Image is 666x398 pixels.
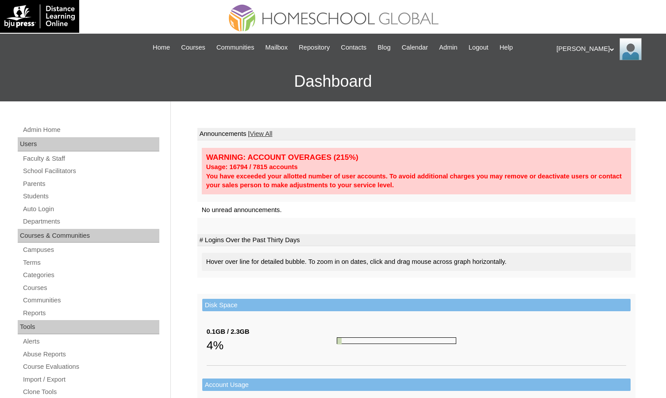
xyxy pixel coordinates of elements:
a: Parents [22,178,159,189]
td: Account Usage [202,379,631,391]
div: [PERSON_NAME] [557,38,658,60]
a: Course Evaluations [22,361,159,372]
span: Logout [469,43,489,53]
span: Calendar [402,43,428,53]
a: Terms [22,257,159,268]
a: Home [148,43,174,53]
a: Admin [435,43,462,53]
a: View All [250,130,272,137]
span: Courses [181,43,205,53]
a: Courses [22,282,159,294]
span: Admin [439,43,458,53]
td: Disk Space [202,299,631,312]
a: Abuse Reports [22,349,159,360]
a: Repository [294,43,334,53]
a: Calendar [397,43,432,53]
span: Mailbox [266,43,288,53]
img: logo-white.png [4,4,75,28]
a: Logout [464,43,493,53]
a: Import / Export [22,374,159,385]
a: Communities [22,295,159,306]
td: # Logins Over the Past Thirty Days [197,234,635,247]
a: Blog [373,43,395,53]
a: Campuses [22,244,159,255]
img: Melanie Sevilla [620,38,642,60]
span: Help [500,43,513,53]
strong: Usage: 16794 / 7815 accounts [206,163,298,170]
a: Faculty & Staff [22,153,159,164]
a: Contacts [336,43,371,53]
div: WARNING: ACCOUNT OVERAGES (215%) [206,152,627,162]
a: Admin Home [22,124,159,135]
a: Communities [212,43,259,53]
a: Mailbox [261,43,293,53]
a: Clone Tools [22,386,159,398]
a: Students [22,191,159,202]
span: Home [153,43,170,53]
td: Announcements | [197,128,635,140]
span: Repository [299,43,330,53]
a: School Facilitators [22,166,159,177]
div: Hover over line for detailed bubble. To zoom in on dates, click and drag mouse across graph horiz... [202,253,631,271]
span: Communities [216,43,254,53]
td: No unread announcements. [197,202,635,218]
div: 4% [207,336,337,354]
span: Contacts [341,43,366,53]
h3: Dashboard [4,62,662,101]
div: You have exceeded your allotted number of user accounts. To avoid additional charges you may remo... [206,172,627,190]
a: Courses [177,43,210,53]
div: 0.1GB / 2.3GB [207,327,337,336]
a: Auto Login [22,204,159,215]
a: Help [495,43,517,53]
span: Blog [377,43,390,53]
div: Tools [18,320,159,334]
div: Users [18,137,159,151]
a: Departments [22,216,159,227]
a: Categories [22,270,159,281]
div: Courses & Communities [18,229,159,243]
a: Alerts [22,336,159,347]
a: Reports [22,308,159,319]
